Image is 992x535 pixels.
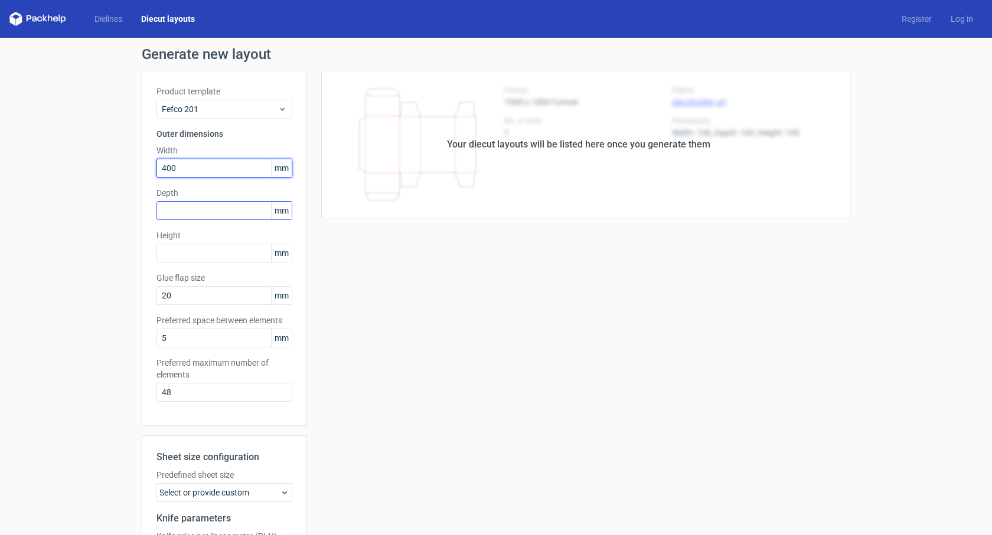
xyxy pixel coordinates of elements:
span: mm [271,159,292,177]
a: Diecut layouts [132,13,204,25]
label: Preferred maximum number of elements [156,357,292,380]
h2: Sheet size configuration [156,450,292,464]
span: Fefco 201 [162,103,278,115]
label: Preferred space between elements [156,314,292,326]
label: Glue flap size [156,272,292,284]
a: Dielines [85,13,132,25]
label: Width [156,145,292,156]
h3: Outer dimensions [156,128,292,140]
h2: Knife parameters [156,511,292,526]
div: Your diecut layouts will be listed here once you generate them [447,137,710,152]
a: Register [892,13,941,25]
span: mm [271,244,292,262]
label: Product template [156,86,292,97]
label: Predefined sheet size [156,469,292,481]
span: mm [271,329,292,347]
label: Depth [156,187,292,199]
div: Select or provide custom [156,483,292,502]
span: mm [271,287,292,304]
span: mm [271,202,292,219]
h1: Generate new layout [142,47,850,61]
a: Log in [941,13,983,25]
label: Height [156,229,292,241]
